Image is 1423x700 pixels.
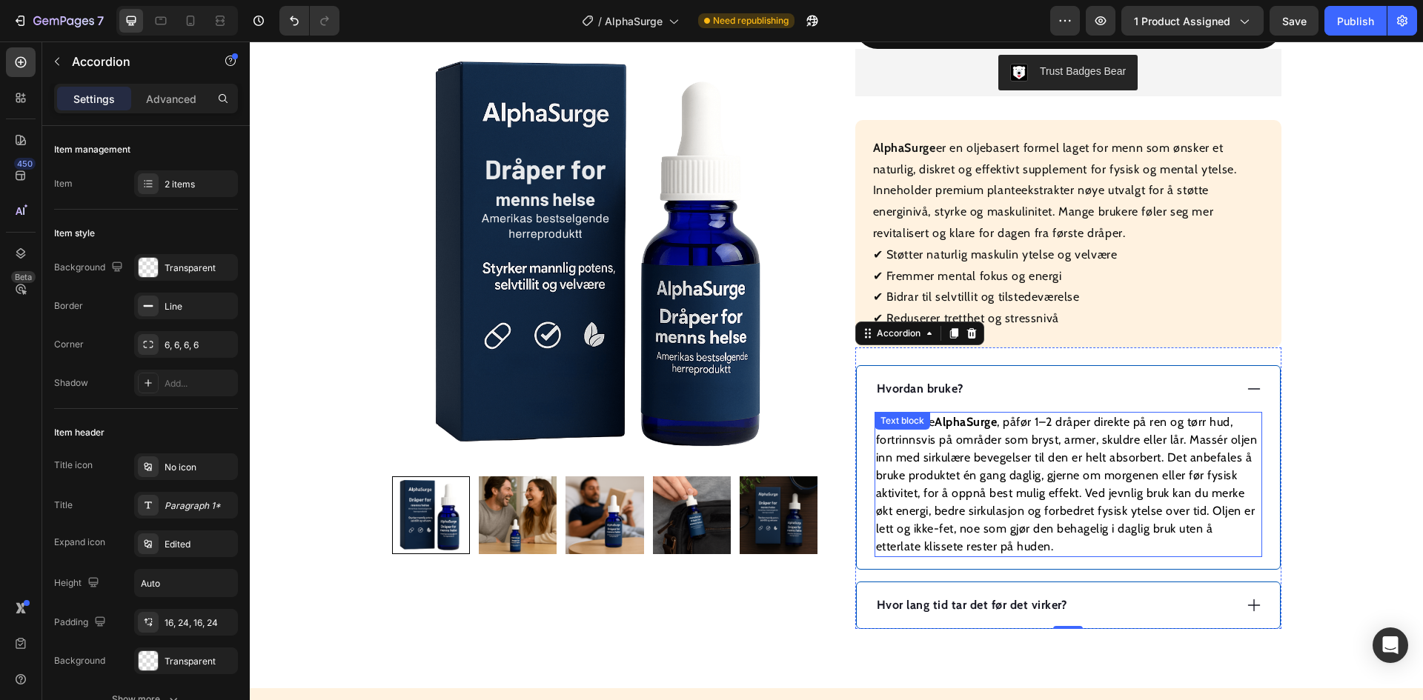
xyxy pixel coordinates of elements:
[54,573,102,593] div: Height
[54,426,105,439] div: Item header
[598,13,602,29] span: /
[1337,13,1374,29] div: Publish
[713,14,789,27] span: Need republishing
[6,6,110,36] button: 7
[72,53,198,70] p: Accordion
[623,206,868,284] p: ✔ Støtter naturlig maskulin ytelse og velvære ✔ Fremmer mental fokus og energi ✔ Bidrar til selvt...
[54,258,126,278] div: Background
[279,6,339,36] div: Undo/Redo
[165,499,234,513] div: Paragraph 1*
[628,373,677,386] div: Text block
[1373,627,1408,663] div: Open Intercom Messenger
[165,339,234,352] div: 6, 6, 6, 6
[624,285,674,299] div: Accordion
[54,613,109,633] div: Padding
[250,41,1423,700] iframe: Design area
[1121,6,1264,36] button: 1 product assigned
[135,570,237,596] input: Auto
[54,499,73,512] div: Title
[605,13,663,29] span: AlphaSurge
[54,376,88,390] div: Shadow
[146,91,196,107] p: Advanced
[625,336,716,359] div: Rich Text Editor. Editing area: main
[1282,15,1307,27] span: Save
[97,12,104,30] p: 7
[165,300,234,313] div: Line
[54,459,93,472] div: Title icon
[165,178,234,191] div: 2 items
[73,91,115,107] p: Settings
[54,536,105,549] div: Expand icon
[165,377,234,390] div: Add...
[54,338,84,351] div: Corner
[623,99,686,113] strong: AlphaSurge
[54,227,95,240] div: Item style
[165,616,234,630] div: 16, 24, 16, 24
[54,299,83,313] div: Border
[1270,6,1318,36] button: Save
[54,143,130,156] div: Item management
[54,654,105,667] div: Background
[165,461,234,474] div: No icon
[11,271,36,283] div: Beta
[1324,6,1387,36] button: Publish
[623,99,987,199] p: er en oljebasert formel laget for menn som ønsker et naturlig, diskret og effektivt supplement fo...
[165,538,234,551] div: Edited
[165,261,234,275] div: Transparent
[685,373,747,387] strong: AlphaSurge
[625,553,820,575] div: Rich Text Editor. Editing area: main
[54,177,73,190] div: Item
[165,655,234,668] div: Transparent
[627,340,714,354] strong: Hvordan bruke?
[626,372,1011,514] p: For å bruke , påfør 1–2 dråper direkte på ren og tørr hud, fortrinnsvis på områder som bryst, arm...
[1134,13,1230,29] span: 1 product assigned
[627,556,817,570] strong: Hvor lang tid tar det før det virker?
[14,158,36,170] div: 450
